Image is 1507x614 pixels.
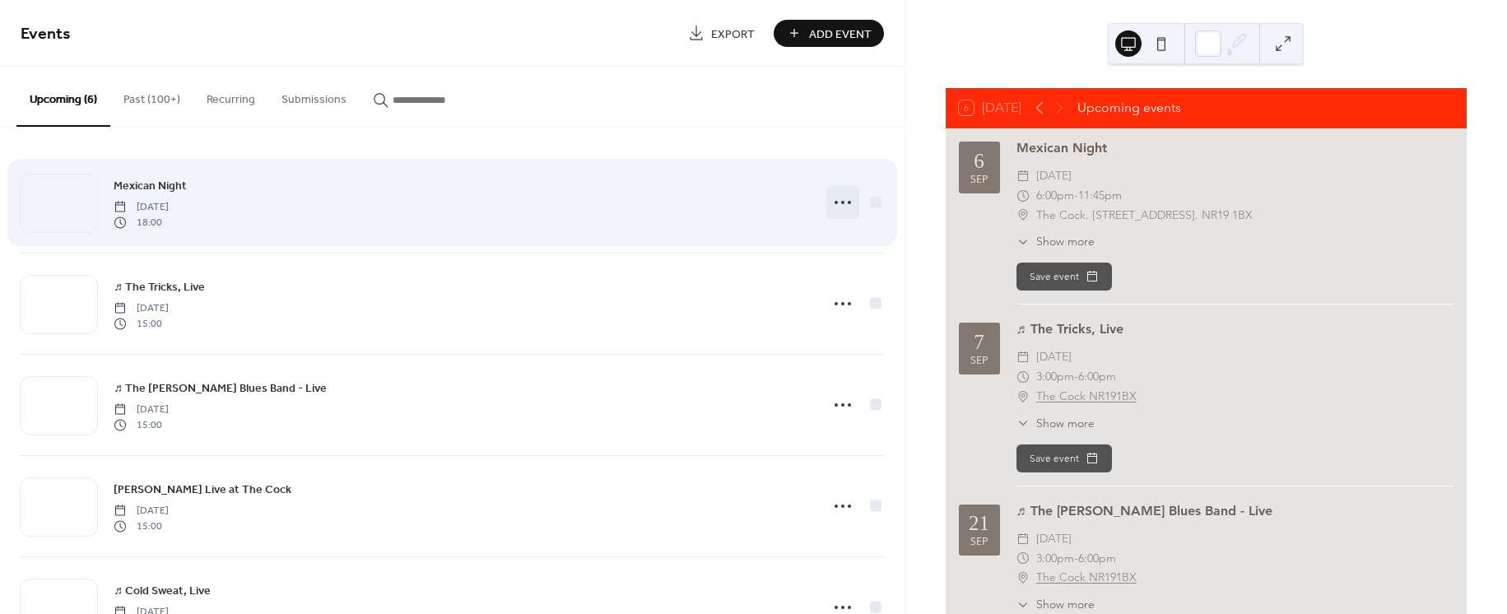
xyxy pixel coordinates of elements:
span: - [1074,549,1078,569]
span: - [1074,367,1078,387]
div: 7 [974,332,984,352]
a: ♬ The Tricks, Live [114,277,205,296]
div: ​ [1016,415,1030,432]
span: Show more [1036,596,1095,613]
button: ​Show more [1016,415,1095,432]
span: 3:00pm [1036,549,1074,569]
button: Recurring [193,67,268,125]
button: Past (100+) [110,67,193,125]
button: Upcoming (6) [16,67,110,127]
span: - [1074,186,1078,206]
span: 15:00 [114,519,169,533]
span: 15:00 [114,316,169,331]
div: ​ [1016,529,1030,549]
span: [DATE] [114,504,169,519]
div: Sep [970,174,988,185]
span: 3:00pm [1036,367,1074,387]
div: ♬ The Tricks, Live [1016,319,1454,339]
span: Show more [1036,415,1095,432]
a: Mexican Night [114,176,187,195]
span: [DATE] [114,301,169,316]
a: ♬ Cold Sweat, Live [114,581,211,600]
div: ​ [1016,166,1030,186]
a: Export [676,20,767,47]
div: ​ [1016,206,1030,226]
button: Submissions [268,67,360,125]
span: ♬ Cold Sweat, Live [114,583,211,600]
div: ​ [1016,549,1030,569]
span: [DATE] [114,402,169,417]
a: ♬ The [PERSON_NAME] Blues Band - Live [114,379,327,398]
div: Sep [970,537,988,547]
div: Mexican Night [1016,138,1454,158]
span: The Cock. [STREET_ADDRESS]. NR19 1BX [1036,206,1253,226]
span: Show more [1036,233,1095,250]
a: The Cock NR191BX [1036,568,1137,588]
div: 21 [969,513,989,533]
div: ​ [1016,367,1030,387]
a: The Cock NR191BX [1036,387,1137,407]
span: 6:00pm [1036,186,1074,206]
span: ♬ The Tricks, Live [114,279,205,296]
span: [PERSON_NAME] Live at The Cock [114,481,291,499]
span: Mexican Night [114,178,187,195]
button: ​Show more [1016,596,1095,613]
span: 6:00pm [1078,367,1116,387]
div: ​ [1016,186,1030,206]
span: [DATE] [1036,347,1072,367]
span: 6:00pm [1078,549,1116,569]
span: [DATE] [1036,529,1072,549]
div: ​ [1016,387,1030,407]
div: ​ [1016,233,1030,250]
button: Add Event [774,20,884,47]
div: ​ [1016,568,1030,588]
span: Export [711,26,755,43]
button: Save event [1016,263,1112,291]
div: 6 [974,151,984,171]
button: ​Show more [1016,233,1095,250]
div: ​ [1016,347,1030,367]
span: Events [21,18,71,50]
span: 11:45pm [1078,186,1122,206]
div: Sep [970,356,988,366]
span: 18:00 [114,215,169,230]
button: Save event [1016,444,1112,472]
a: [PERSON_NAME] Live at The Cock [114,480,291,499]
div: ​ [1016,596,1030,613]
span: [DATE] [1036,166,1072,186]
span: Add Event [809,26,872,43]
div: ♬ The [PERSON_NAME] Blues Band - Live [1016,501,1454,521]
span: 15:00 [114,417,169,432]
div: Upcoming events [1077,98,1181,118]
span: ♬ The [PERSON_NAME] Blues Band - Live [114,380,327,398]
span: [DATE] [114,200,169,215]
